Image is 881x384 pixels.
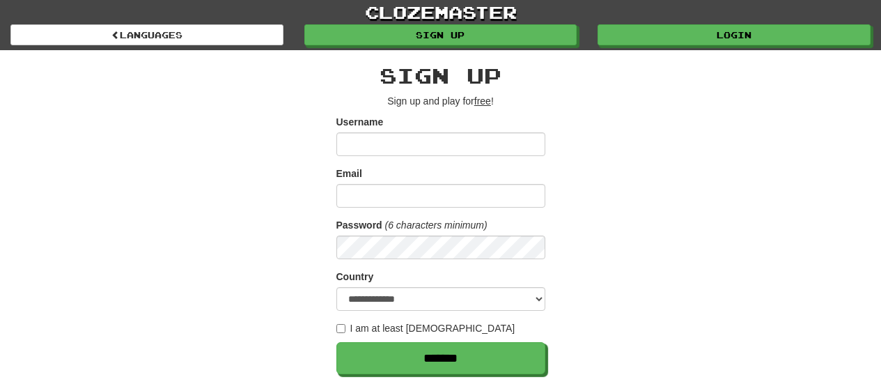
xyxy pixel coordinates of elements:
[336,270,374,284] label: Country
[336,218,382,232] label: Password
[336,324,345,333] input: I am at least [DEMOGRAPHIC_DATA]
[336,64,545,87] h2: Sign up
[598,24,871,45] a: Login
[304,24,577,45] a: Sign up
[336,94,545,108] p: Sign up and play for !
[474,95,491,107] u: free
[10,24,283,45] a: Languages
[336,167,362,181] label: Email
[336,115,384,129] label: Username
[336,321,515,335] label: I am at least [DEMOGRAPHIC_DATA]
[385,220,488,231] em: (6 characters minimum)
